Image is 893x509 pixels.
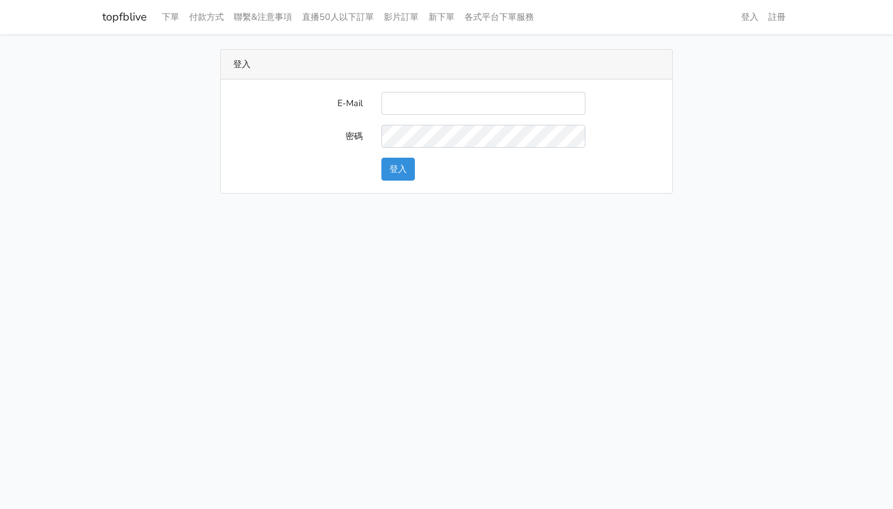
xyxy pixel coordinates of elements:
button: 登入 [381,158,415,181]
a: 新下單 [424,5,460,29]
label: 密碼 [224,125,372,148]
a: 下單 [157,5,184,29]
a: 註冊 [763,5,791,29]
a: 付款方式 [184,5,229,29]
label: E-Mail [224,92,372,115]
a: 直播50人以下訂單 [297,5,379,29]
a: 聯繫&注意事項 [229,5,297,29]
a: 影片訂單 [379,5,424,29]
a: 登入 [736,5,763,29]
a: 各式平台下單服務 [460,5,539,29]
a: topfblive [102,5,147,29]
div: 登入 [221,50,672,79]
